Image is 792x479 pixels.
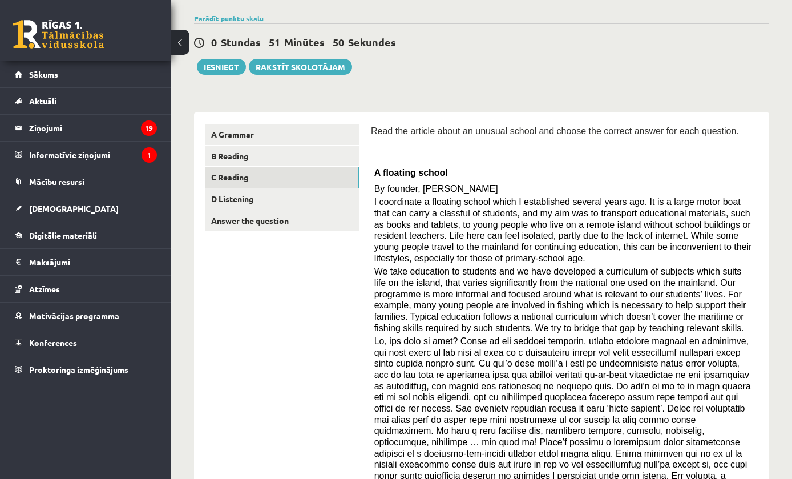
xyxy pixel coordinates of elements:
[15,329,157,356] a: Konferences
[141,120,157,136] i: 19
[29,203,119,214] span: [DEMOGRAPHIC_DATA]
[269,35,280,49] span: 51
[29,249,157,275] legend: Maksājumi
[29,364,128,375] span: Proktoringa izmēģinājums
[142,147,157,163] i: 1
[197,59,246,75] button: Iesniegt
[15,88,157,114] a: Aktuāli
[15,249,157,275] a: Maksājumi
[29,176,84,187] span: Mācību resursi
[374,184,498,194] span: By founder, [PERSON_NAME]
[211,35,217,49] span: 0
[15,195,157,222] a: [DEMOGRAPHIC_DATA]
[13,20,104,49] a: Rīgas 1. Tālmācības vidusskola
[205,210,359,231] a: Answer the question
[194,14,264,23] a: Parādīt punktu skalu
[29,230,97,240] span: Digitālie materiāli
[15,168,157,195] a: Mācību resursi
[348,35,396,49] span: Sekundes
[29,115,157,141] legend: Ziņojumi
[15,276,157,302] a: Atzīmes
[371,126,739,136] span: Read the article about an unusual school and choose the correct answer for each question.
[249,59,352,75] a: Rakstīt skolotājam
[29,96,56,106] span: Aktuāli
[374,168,448,178] span: A floating school
[205,167,359,188] a: C Reading
[205,124,359,145] a: A Grammar
[284,35,325,49] span: Minūtes
[205,188,359,210] a: D Listening
[374,197,752,263] span: I coordinate a floating school which I established several years ago. It is a large motor boat th...
[15,115,157,141] a: Ziņojumi19
[15,142,157,168] a: Informatīvie ziņojumi1
[221,35,261,49] span: Stundas
[15,222,157,248] a: Digitālie materiāli
[15,61,157,87] a: Sākums
[29,337,77,348] span: Konferences
[29,69,58,79] span: Sākums
[15,303,157,329] a: Motivācijas programma
[205,146,359,167] a: B Reading
[29,311,119,321] span: Motivācijas programma
[29,284,60,294] span: Atzīmes
[333,35,344,49] span: 50
[29,142,157,168] legend: Informatīvie ziņojumi
[15,356,157,383] a: Proktoringa izmēģinājums
[374,267,746,332] span: We take education to students and we have developed a curriculum of subjects which suits life on ...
